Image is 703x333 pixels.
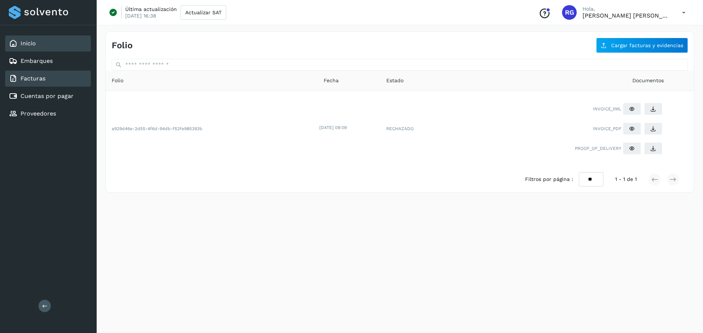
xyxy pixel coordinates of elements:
[185,10,222,15] span: Actualizar SAT
[21,110,56,117] a: Proveedores
[21,92,74,99] a: Cuentas por pagar
[21,75,45,82] a: Facturas
[632,77,664,84] span: Documentos
[596,38,688,53] button: Cargar facturas y evidencias
[112,40,133,51] h4: Folio
[5,53,91,69] div: Embarques
[125,6,177,12] p: Última actualización
[583,6,670,12] p: Hola,
[21,40,36,47] a: Inicio
[593,106,621,112] span: INVOICE_XML
[615,175,637,183] span: 1 - 1 de 1
[112,77,123,84] span: Folio
[593,125,621,132] span: INVOICE_PDF
[575,145,621,152] span: PROOF_OF_DELIVERY
[125,12,156,19] p: [DATE] 16:38
[21,57,53,64] a: Embarques
[106,91,318,166] td: a929d46e-2d55-4f6d-94db-f52fe985393b
[5,71,91,87] div: Facturas
[5,35,91,52] div: Inicio
[5,88,91,104] div: Cuentas por pagar
[380,91,461,166] td: RECHAZADO
[525,175,573,183] span: Filtros por página :
[583,12,670,19] p: Rosa Gabriela Ponce Segovia
[181,5,226,20] button: Actualizar SAT
[386,77,403,84] span: Estado
[324,77,339,84] span: Fecha
[5,106,91,122] div: Proveedores
[611,43,683,48] span: Cargar facturas y evidencias
[319,124,379,131] div: [DATE] 09:09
